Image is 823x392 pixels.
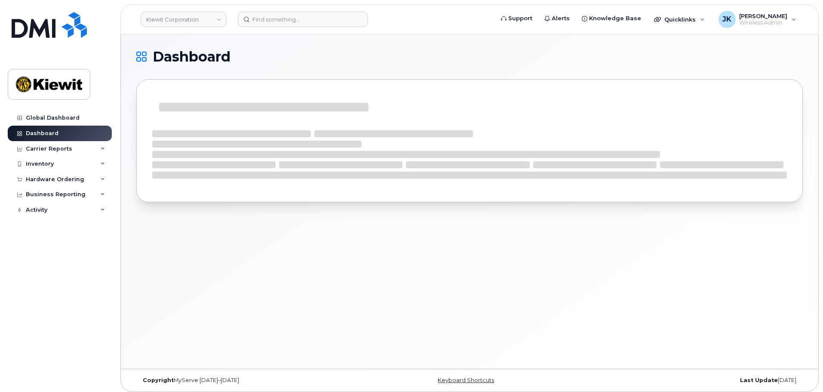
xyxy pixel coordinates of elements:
[143,377,174,383] strong: Copyright
[580,377,803,384] div: [DATE]
[438,377,494,383] a: Keyboard Shortcuts
[153,50,230,63] span: Dashboard
[740,377,778,383] strong: Last Update
[136,377,359,384] div: MyServe [DATE]–[DATE]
